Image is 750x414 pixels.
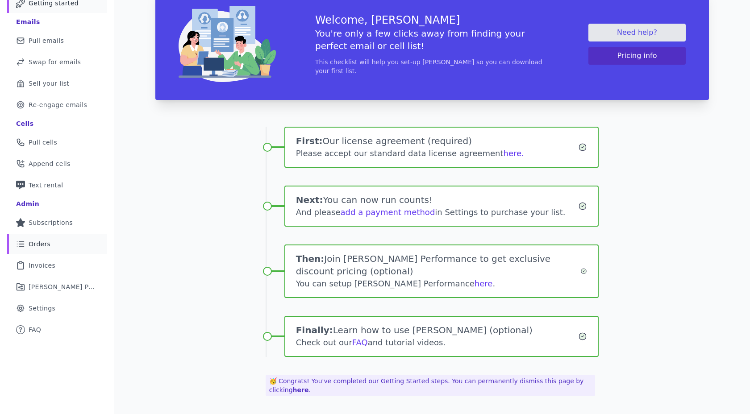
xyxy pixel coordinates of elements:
a: Subscriptions [7,213,107,232]
img: img [179,6,276,82]
span: Text rental [29,181,63,190]
span: Then: [296,253,325,264]
h1: You can now run counts! [296,194,579,206]
p: This checklist will help you set-up [PERSON_NAME] so you can download your first list. [315,58,549,75]
div: Cells [16,119,33,128]
a: [PERSON_NAME] Performance [7,277,107,297]
a: Need help? [588,24,686,41]
a: Append cells [7,154,107,174]
h1: Our license agreement (required) [296,135,579,147]
div: And please in Settings to purchase your list. [296,206,579,219]
span: Invoices [29,261,55,270]
div: Admin [16,199,39,208]
a: here [293,386,309,393]
span: Orders [29,240,50,248]
span: Finally: [296,325,333,335]
h1: Learn how to use [PERSON_NAME] (optional) [296,324,579,336]
span: Settings [29,304,55,313]
span: Re-engage emails [29,100,87,109]
a: here [475,279,493,288]
a: Orders [7,234,107,254]
a: Text rental [7,175,107,195]
a: Re-engage emails [7,95,107,115]
div: You can setup [PERSON_NAME] Performance . [296,277,580,290]
span: Pull emails [29,36,64,45]
h5: You're only a few clicks away from finding your perfect email or cell list! [315,27,549,52]
h3: Welcome, [PERSON_NAME] [315,13,549,27]
a: add a payment method [341,207,435,217]
a: Invoices [7,256,107,275]
h1: Join [PERSON_NAME] Performance to get exclusive discount pricing (optional) [296,253,580,277]
span: First: [296,136,323,146]
a: Pull cells [7,132,107,152]
div: Please accept our standard data license agreement [296,147,579,160]
a: FAQ [7,320,107,339]
span: Pull cells [29,138,57,147]
a: Pull emails [7,31,107,50]
span: FAQ [29,325,41,334]
button: Pricing info [588,47,686,65]
div: Check out our and tutorial videos. [296,336,579,349]
a: Sell your list [7,74,107,93]
div: Emails [16,17,40,26]
a: Settings [7,298,107,318]
span: Swap for emails [29,58,81,66]
span: Subscriptions [29,218,73,227]
span: Append cells [29,159,71,168]
a: Swap for emails [7,52,107,72]
span: [PERSON_NAME] Performance [29,282,96,291]
p: 🥳 Congrats! You've completed our Getting Started steps. You can permanently dismiss this page by ... [266,375,596,396]
a: FAQ [352,338,368,347]
span: Sell your list [29,79,69,88]
span: Next: [296,195,323,205]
